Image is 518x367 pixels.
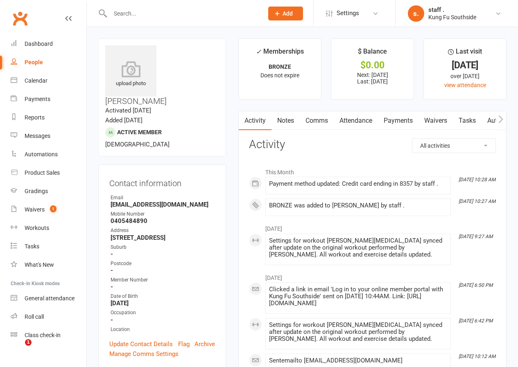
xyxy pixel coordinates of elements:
a: General attendance kiosk mode [11,289,86,308]
div: General attendance [25,295,75,302]
a: Attendance [334,111,378,130]
input: Search... [108,8,258,19]
a: Product Sales [11,164,86,182]
div: Calendar [25,77,48,84]
h3: Contact information [109,176,215,188]
a: Activity [239,111,271,130]
div: s. [408,5,424,22]
a: view attendance [444,82,486,88]
a: Reports [11,108,86,127]
div: Tasks [25,243,39,250]
a: Workouts [11,219,86,237]
strong: BRONZE [269,63,291,70]
div: Kung Fu Southside [428,14,476,21]
div: Settings for workout [PERSON_NAME][MEDICAL_DATA] synced after update on the original workout perf... [269,237,447,258]
div: [DATE] [431,61,499,70]
strong: - [111,283,215,290]
div: Automations [25,151,58,158]
div: Roll call [25,313,44,320]
li: This Month [249,164,496,177]
div: What's New [25,261,54,268]
div: Mobile Number [111,210,215,218]
div: Payments [25,96,50,102]
div: Location [111,326,215,333]
div: BRONZE was added to [PERSON_NAME] by staff . [269,202,447,209]
span: 1 [50,205,57,212]
div: over [DATE] [431,72,499,81]
h3: [PERSON_NAME] [105,45,219,106]
i: [DATE] 10:12 AM [459,353,495,359]
a: Roll call [11,308,86,326]
div: Address [111,227,215,234]
a: Clubworx [10,8,30,29]
div: Payment method updated: Credit card ending in 8357 by staff . [269,180,447,187]
a: People [11,53,86,72]
div: Clicked a link in email 'Log in to your online member portal with Kung Fu Southside' sent on [DAT... [269,286,447,307]
div: Occupation [111,309,215,317]
div: Member Number [111,276,215,284]
strong: - [111,267,215,274]
p: Next: [DATE] Last: [DATE] [339,72,406,85]
div: Product Sales [25,169,60,176]
i: [DATE] 6:42 PM [459,318,493,324]
a: Update Contact Details [109,339,173,349]
a: Flag [178,339,190,349]
li: [DATE] [249,269,496,282]
strong: - [111,316,215,324]
iframe: Intercom live chat [8,339,28,359]
i: [DATE] 6:50 PM [459,282,493,288]
span: Settings [337,4,359,23]
div: $ Balance [358,46,387,61]
time: Added [DATE] [105,117,143,124]
a: Calendar [11,72,86,90]
i: [DATE] 10:28 AM [459,177,495,182]
span: Does not expire [260,72,299,79]
a: Tasks [11,237,86,256]
a: Notes [271,111,300,130]
div: Suburb [111,243,215,251]
a: Payments [378,111,418,130]
strong: [EMAIL_ADDRESS][DOMAIN_NAME] [111,201,215,208]
span: [DEMOGRAPHIC_DATA] [105,141,170,148]
span: Sent email to [EMAIL_ADDRESS][DOMAIN_NAME] [269,357,403,364]
i: [DATE] 9:27 AM [459,234,493,239]
div: People [25,59,43,65]
h3: Activity [249,138,496,151]
span: Add [283,10,293,17]
strong: [STREET_ADDRESS] [111,234,215,241]
i: [DATE] 10:27 AM [459,198,495,204]
strong: [DATE] [111,299,215,307]
div: Dashboard [25,41,53,47]
strong: 0405484890 [111,217,215,225]
div: Class check-in [25,332,61,338]
span: 1 [25,339,32,346]
i: ✓ [256,48,261,56]
div: Postcode [111,260,215,268]
a: Dashboard [11,35,86,53]
div: Reports [25,114,45,121]
div: $0.00 [339,61,406,70]
a: What's New [11,256,86,274]
a: Waivers 1 [11,200,86,219]
a: Waivers [418,111,453,130]
span: Active member [117,129,162,135]
div: Messages [25,133,50,139]
div: staff . [428,6,476,14]
a: Manage Comms Settings [109,349,179,359]
div: Settings for workout [PERSON_NAME][MEDICAL_DATA] synced after update on the original workout perf... [269,322,447,342]
a: Automations [11,145,86,164]
div: Email [111,194,215,202]
a: Archive [195,339,215,349]
a: Payments [11,90,86,108]
a: Gradings [11,182,86,200]
a: Tasks [453,111,482,130]
div: Gradings [25,188,48,194]
div: upload photo [105,61,156,88]
li: [DATE] [249,220,496,233]
div: Memberships [256,46,304,61]
div: Last visit [448,46,482,61]
strong: - [111,250,215,258]
div: Workouts [25,225,49,231]
a: Messages [11,127,86,145]
time: Activated [DATE] [105,107,151,114]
